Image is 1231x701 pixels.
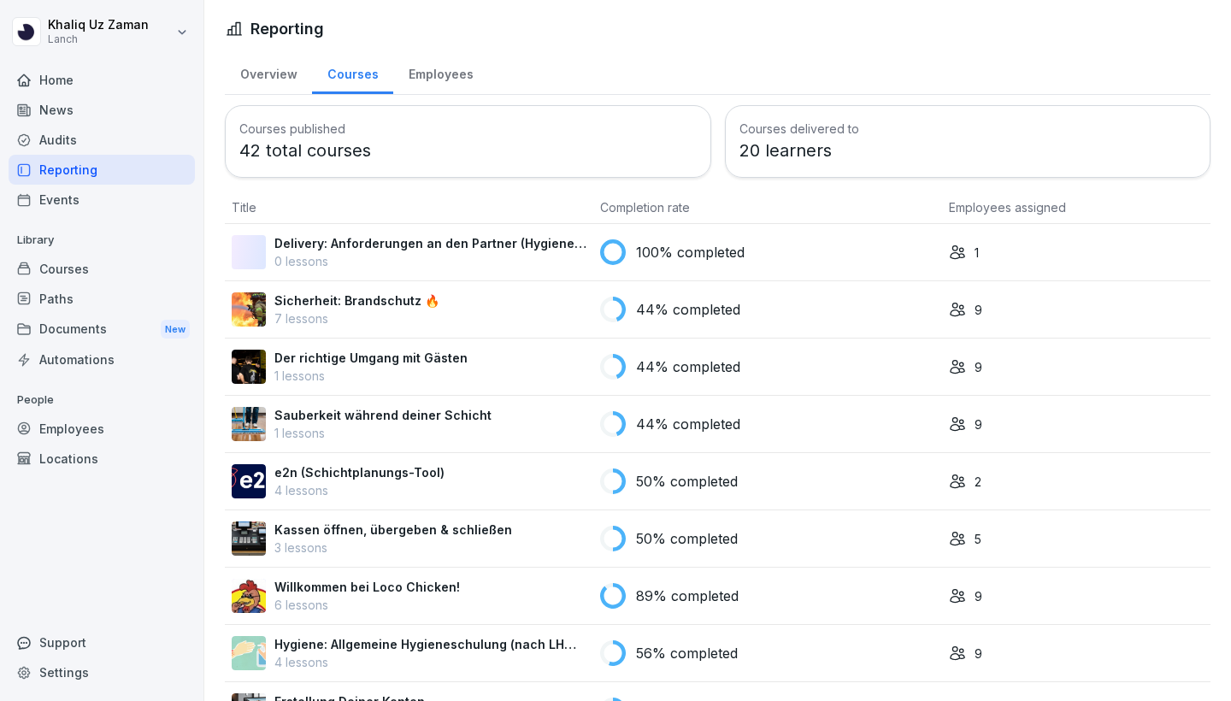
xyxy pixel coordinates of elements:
p: Library [9,227,195,254]
h3: Courses published [239,120,697,138]
p: Sauberkeit während deiner Schicht [274,406,492,424]
p: 56% completed [636,643,738,663]
p: 0 lessons [274,252,586,270]
a: Audits [9,125,195,155]
p: 89% completed [636,586,739,606]
a: Locations [9,444,195,474]
p: 4 lessons [274,653,586,671]
img: mbzv0a1adexohu9durq61vss.png [232,407,266,441]
h3: Courses delivered to [739,120,1197,138]
p: 1 lessons [274,424,492,442]
img: gxsnf7ygjsfsmxd96jxi4ufn.png [232,636,266,670]
p: 9 [975,415,982,433]
p: e2n (Schichtplanungs-Tool) [274,463,445,481]
p: 7 lessons [274,309,439,327]
div: New [161,320,190,339]
p: 9 [975,645,982,663]
p: Delivery: Anforderungen an den Partner (Hygiene und Sign Criteria) [274,234,586,252]
a: Employees [393,50,488,94]
a: Reporting [9,155,195,185]
div: Documents [9,314,195,345]
p: Kassen öffnen, übergeben & schließen [274,521,512,539]
p: Sicherheit: Brandschutz 🔥 [274,292,439,309]
a: News [9,95,195,125]
span: Employees assigned [949,200,1066,215]
a: Courses [312,50,393,94]
p: 1 [975,244,979,262]
a: Home [9,65,195,95]
p: 44% completed [636,414,740,434]
p: 1 lessons [274,367,468,385]
a: DocumentsNew [9,314,195,345]
p: 9 [975,301,982,319]
p: Khaliq Uz Zaman [48,18,149,32]
img: lfqm4qxhxxazmhnytvgjifca.png [232,579,266,613]
a: Events [9,185,195,215]
div: Support [9,627,195,657]
p: 50% completed [636,471,738,492]
p: 2 [975,473,981,491]
p: 42 total courses [239,138,697,163]
p: Willkommen bei Loco Chicken! [274,578,460,596]
p: Der richtige Umgang mit Gästen [274,349,468,367]
a: Courses [9,254,195,284]
p: 4 lessons [274,481,445,499]
img: h81973bi7xjfk70fncdre0go.png [232,521,266,556]
p: 44% completed [636,299,740,320]
p: 3 lessons [274,539,512,557]
a: Automations [9,345,195,374]
a: Settings [9,657,195,687]
p: 9 [975,587,982,605]
p: People [9,386,195,414]
p: 5 [975,530,981,548]
th: Completion rate [593,191,942,224]
p: 20 learners [739,138,1197,163]
a: Overview [225,50,312,94]
h1: Reporting [250,17,324,40]
a: Employees [9,414,195,444]
img: zzov6v7ntk26bk7mur8pz9wg.png [232,292,266,327]
a: Paths [9,284,195,314]
p: 9 [975,358,982,376]
img: exccdt3swefehl83oodrhcfl.png [232,350,266,384]
p: 50% completed [636,528,738,549]
p: Hygiene: Allgemeine Hygieneschulung (nach LHMV §4) [274,635,586,653]
p: 100% completed [636,242,745,262]
p: 44% completed [636,356,740,377]
img: y8a23ikgwxkm7t4y1vyswmuw.png [232,464,266,498]
span: Title [232,200,256,215]
p: 6 lessons [274,596,460,614]
p: Lanch [48,33,149,45]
